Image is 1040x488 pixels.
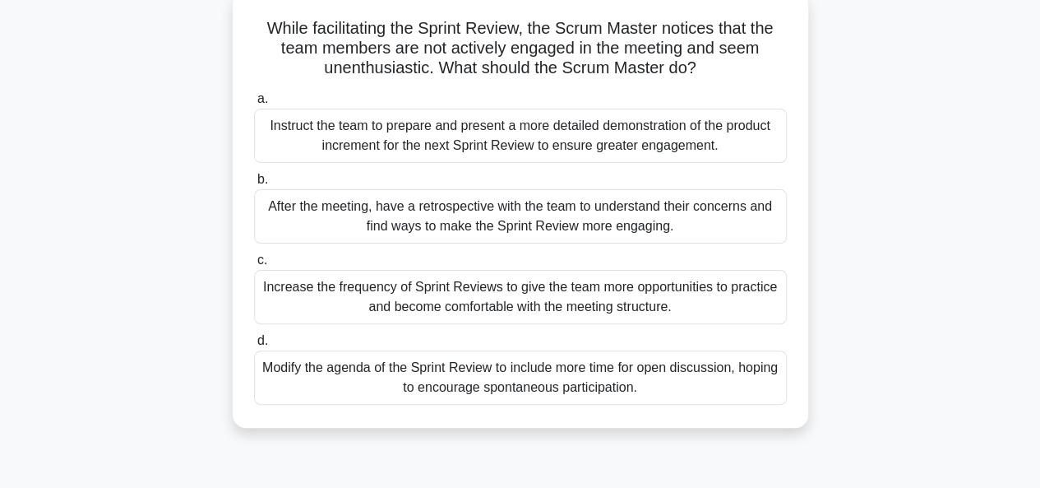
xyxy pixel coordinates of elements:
div: Modify the agenda of the Sprint Review to include more time for open discussion, hoping to encour... [254,351,787,405]
span: a. [257,91,268,105]
div: Instruct the team to prepare and present a more detailed demonstration of the product increment f... [254,109,787,163]
h5: While facilitating the Sprint Review, the Scrum Master notices that the team members are not acti... [252,18,788,79]
div: After the meeting, have a retrospective with the team to understand their concerns and find ways ... [254,189,787,244]
span: c. [257,253,267,267]
span: b. [257,172,268,186]
div: Increase the frequency of Sprint Reviews to give the team more opportunities to practice and beco... [254,270,787,324]
span: d. [257,333,268,347]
